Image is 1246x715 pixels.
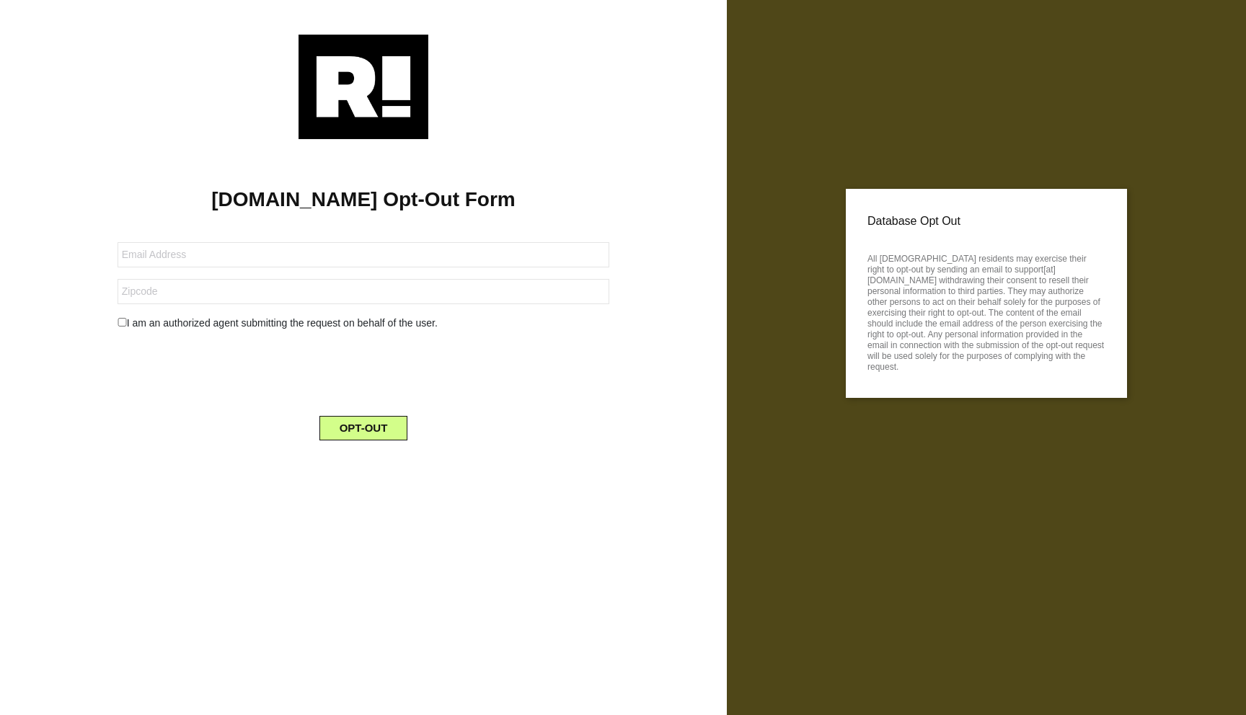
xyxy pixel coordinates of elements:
h1: [DOMAIN_NAME] Opt-Out Form [22,187,705,212]
img: Retention.com [299,35,428,139]
button: OPT-OUT [319,416,408,440]
p: Database Opt Out [867,210,1105,232]
p: All [DEMOGRAPHIC_DATA] residents may exercise their right to opt-out by sending an email to suppo... [867,249,1105,373]
input: Email Address [118,242,610,267]
div: I am an authorized agent submitting the request on behalf of the user. [107,316,621,331]
iframe: reCAPTCHA [254,342,473,399]
input: Zipcode [118,279,610,304]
